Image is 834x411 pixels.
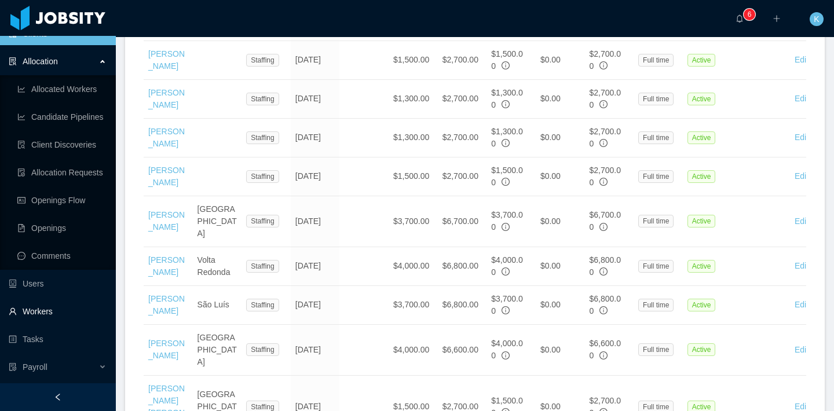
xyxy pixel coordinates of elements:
[785,257,818,276] button: Edit
[785,212,818,230] button: Edit
[17,216,107,240] a: icon: file-textOpenings
[291,325,340,376] td: [DATE]
[17,189,107,212] a: icon: idcardOpenings Flow
[638,54,674,67] span: Full time
[291,80,340,119] td: [DATE]
[638,170,674,183] span: Full time
[491,49,523,71] span: $1,500.00
[491,88,523,109] span: $1,300.00
[589,127,621,148] span: $2,700.00
[148,49,185,71] a: [PERSON_NAME]
[638,131,674,144] span: Full time
[193,286,242,325] td: São Luís
[438,196,487,247] td: $6,700.00
[502,178,510,186] span: info-circle
[736,14,744,23] i: icon: bell
[389,80,438,119] td: $1,300.00
[438,80,487,119] td: $2,700.00
[291,247,340,286] td: [DATE]
[491,166,523,187] span: $1,500.00
[773,14,781,23] i: icon: plus
[148,294,185,315] a: [PERSON_NAME]
[687,299,716,311] span: Active
[785,90,818,108] button: Edit
[9,57,17,65] i: icon: solution
[687,54,716,67] span: Active
[502,351,510,359] span: info-circle
[540,345,561,354] span: $0.00
[540,261,561,270] span: $0.00
[599,178,608,186] span: info-circle
[687,260,716,273] span: Active
[785,296,818,314] button: Edit
[599,267,608,276] span: info-circle
[389,196,438,247] td: $3,700.00
[491,294,523,315] span: $3,700.00
[814,12,819,26] span: K
[438,157,487,196] td: $2,700.00
[785,167,818,186] button: Edit
[687,170,716,183] span: Active
[17,161,107,184] a: icon: file-doneAllocation Requests
[638,93,674,105] span: Full time
[389,286,438,325] td: $3,700.00
[599,100,608,108] span: info-circle
[291,119,340,157] td: [DATE]
[795,216,809,226] a: Edit
[785,51,818,69] button: Edit
[687,93,716,105] span: Active
[795,133,809,142] a: Edit
[17,78,107,101] a: icon: line-chartAllocated Workers
[17,244,107,267] a: icon: messageComments
[599,139,608,147] span: info-circle
[148,88,185,109] a: [PERSON_NAME]
[17,105,107,129] a: icon: line-chartCandidate Pipelines
[148,166,185,187] a: [PERSON_NAME]
[687,131,716,144] span: Active
[438,325,487,376] td: $6,600.00
[491,127,523,148] span: $1,300.00
[9,272,107,295] a: icon: robotUsers
[193,247,242,286] td: Volta Redonda
[438,41,487,80] td: $2,700.00
[389,119,438,157] td: $1,300.00
[795,402,809,411] a: Edit
[795,94,809,103] a: Edit
[687,215,716,227] span: Active
[491,210,523,232] span: $3,700.00
[438,286,487,325] td: $6,800.00
[795,345,809,354] a: Edit
[589,49,621,71] span: $2,700.00
[389,247,438,286] td: $4,000.00
[389,41,438,80] td: $1,500.00
[599,61,608,69] span: info-circle
[540,94,561,103] span: $0.00
[246,93,279,105] span: Staffing
[795,261,809,270] a: Edit
[540,171,561,181] span: $0.00
[589,210,621,232] span: $6,700.00
[589,294,621,315] span: $6,800.00
[785,129,818,147] button: Edit
[148,127,185,148] a: [PERSON_NAME]
[9,328,107,351] a: icon: profileTasks
[193,325,242,376] td: [GEOGRAPHIC_DATA]
[748,9,752,20] p: 6
[148,210,185,232] a: [PERSON_NAME]
[23,362,47,372] span: Payroll
[17,133,107,156] a: icon: file-searchClient Discoveries
[540,300,561,309] span: $0.00
[9,363,17,371] i: icon: file-protect
[246,170,279,183] span: Staffing
[638,299,674,311] span: Full time
[246,260,279,273] span: Staffing
[291,196,340,247] td: [DATE]
[491,339,523,360] span: $4,000.00
[502,100,510,108] span: info-circle
[389,325,438,376] td: $4,000.00
[291,286,340,325] td: [DATE]
[795,300,809,309] a: Edit
[795,55,809,64] a: Edit
[23,57,58,66] span: Allocation
[744,9,755,20] sup: 6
